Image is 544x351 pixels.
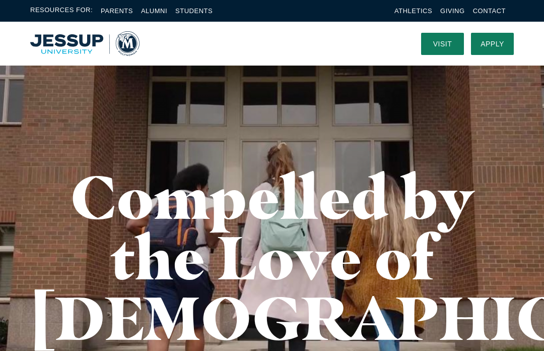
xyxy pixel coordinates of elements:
img: Multnomah University Logo [30,31,140,56]
a: Visit [421,33,464,55]
a: Students [175,7,213,15]
a: Parents [101,7,133,15]
a: Home [30,31,140,56]
a: Athletics [394,7,432,15]
span: Resources For: [30,5,93,17]
a: Alumni [141,7,167,15]
h1: Compelled by the Love of [DEMOGRAPHIC_DATA] [30,166,514,348]
a: Apply [471,33,514,55]
a: Giving [440,7,465,15]
a: Contact [473,7,506,15]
